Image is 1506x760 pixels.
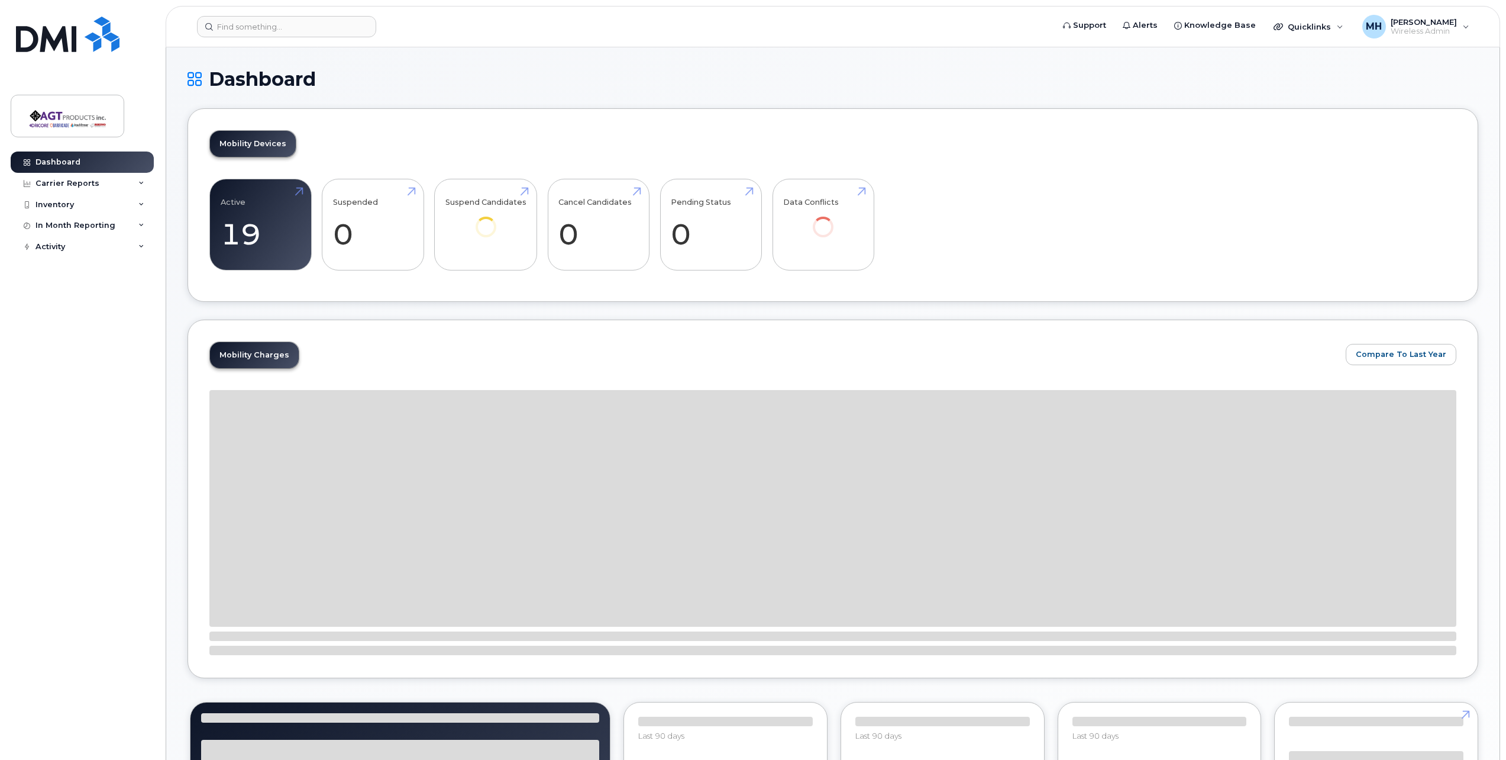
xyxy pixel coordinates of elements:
[1356,349,1446,360] span: Compare To Last Year
[445,186,526,254] a: Suspend Candidates
[783,186,863,254] a: Data Conflicts
[210,131,296,157] a: Mobility Devices
[638,731,684,740] span: Last 90 days
[558,186,638,264] a: Cancel Candidates 0
[671,186,751,264] a: Pending Status 0
[221,186,300,264] a: Active 19
[1072,731,1119,740] span: Last 90 days
[333,186,413,264] a: Suspended 0
[210,342,299,368] a: Mobility Charges
[188,69,1478,89] h1: Dashboard
[855,731,901,740] span: Last 90 days
[1346,344,1456,365] button: Compare To Last Year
